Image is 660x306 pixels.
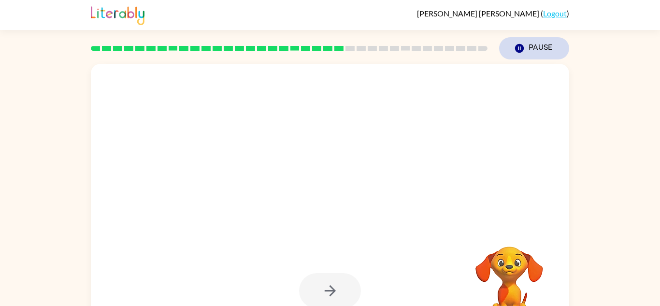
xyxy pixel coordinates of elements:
img: Literably [91,4,144,25]
div: ( ) [417,9,569,18]
a: Logout [543,9,567,18]
button: Pause [499,37,569,59]
span: [PERSON_NAME] [PERSON_NAME] [417,9,541,18]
